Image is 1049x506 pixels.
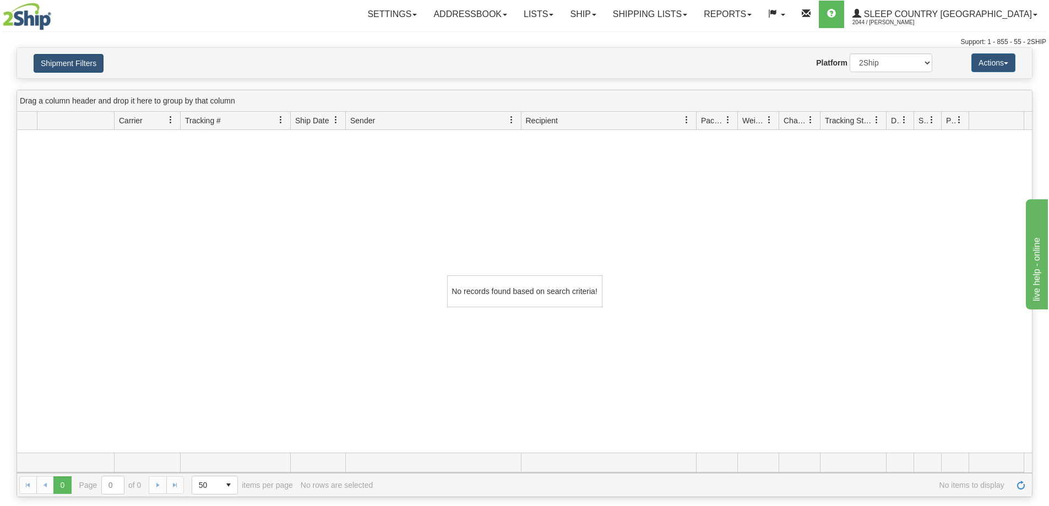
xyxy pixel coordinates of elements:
[760,111,779,129] a: Weight filter column settings
[8,7,102,20] div: live help - online
[922,111,941,129] a: Shipment Issues filter column settings
[301,481,373,489] div: No rows are selected
[816,57,847,68] label: Platform
[515,1,562,28] a: Lists
[502,111,521,129] a: Sender filter column settings
[161,111,180,129] a: Carrier filter column settings
[719,111,737,129] a: Packages filter column settings
[3,3,51,30] img: logo2044.jpg
[350,115,375,126] span: Sender
[1012,476,1030,494] a: Refresh
[605,1,695,28] a: Shipping lists
[79,476,142,494] span: Page of 0
[950,111,969,129] a: Pickup Status filter column settings
[425,1,515,28] a: Addressbook
[381,481,1004,489] span: No items to display
[852,17,935,28] span: 2044 / [PERSON_NAME]
[784,115,807,126] span: Charge
[53,476,71,494] span: Page 0
[844,1,1046,28] a: Sleep Country [GEOGRAPHIC_DATA] 2044 / [PERSON_NAME]
[192,476,238,494] span: Page sizes drop down
[185,115,221,126] span: Tracking #
[891,115,900,126] span: Delivery Status
[271,111,290,129] a: Tracking # filter column settings
[192,476,293,494] span: items per page
[1024,197,1048,309] iframe: chat widget
[861,9,1032,19] span: Sleep Country [GEOGRAPHIC_DATA]
[701,115,724,126] span: Packages
[17,90,1032,112] div: grid grouping header
[946,115,955,126] span: Pickup Status
[801,111,820,129] a: Charge filter column settings
[359,1,425,28] a: Settings
[895,111,914,129] a: Delivery Status filter column settings
[918,115,928,126] span: Shipment Issues
[327,111,345,129] a: Ship Date filter column settings
[220,476,237,494] span: select
[526,115,558,126] span: Recipient
[3,37,1046,47] div: Support: 1 - 855 - 55 - 2SHIP
[742,115,765,126] span: Weight
[562,1,604,28] a: Ship
[119,115,143,126] span: Carrier
[867,111,886,129] a: Tracking Status filter column settings
[677,111,696,129] a: Recipient filter column settings
[295,115,329,126] span: Ship Date
[695,1,760,28] a: Reports
[34,54,104,73] button: Shipment Filters
[971,53,1015,72] button: Actions
[199,480,213,491] span: 50
[447,275,602,307] div: No records found based on search criteria!
[825,115,873,126] span: Tracking Status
